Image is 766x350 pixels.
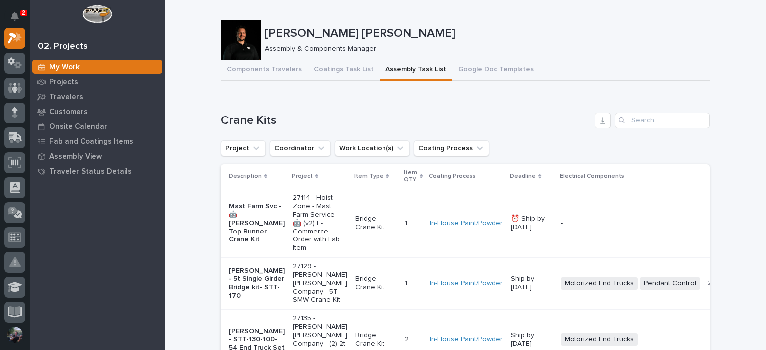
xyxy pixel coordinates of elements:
a: In-House Paint/Powder [430,279,503,288]
p: Item Type [354,171,383,182]
button: users-avatar [4,324,25,345]
a: Fab and Coatings Items [30,134,165,149]
p: Ship by [DATE] [511,331,553,348]
div: 02. Projects [38,41,88,52]
p: Description [229,171,262,182]
p: Assembly View [49,152,102,161]
button: Notifications [4,6,25,27]
p: Mast Farm Svc - 🤖 [PERSON_NAME] Top Runner Crane Kit [229,202,285,244]
p: Bridge Crane Kit [355,215,397,232]
p: 27114 - Hoist Zone - Mast Farm Service - 🤖 (v2) E-Commerce Order with Fab Item [293,194,347,252]
a: Projects [30,74,165,89]
span: Motorized End Trucks [561,333,638,346]
p: Bridge Crane Kit [355,275,397,292]
button: Coating Process [414,140,489,156]
a: Travelers [30,89,165,104]
p: Deadline [510,171,536,182]
p: 2 [22,9,25,16]
p: 1 [405,277,409,288]
p: Fab and Coatings Items [49,137,133,146]
a: Onsite Calendar [30,119,165,134]
p: Projects [49,78,78,87]
button: Work Location(s) [335,140,410,156]
p: Traveler Status Details [49,167,132,176]
p: Bridge Crane Kit [355,331,397,348]
button: Coatings Task List [308,60,380,81]
p: Onsite Calendar [49,122,107,131]
p: Travelers [49,93,83,102]
p: Item QTY [404,167,417,186]
a: Traveler Status Details [30,164,165,179]
p: [PERSON_NAME] - 5t Single Girder Bridge kit- STT-170 [229,267,285,300]
p: Project [292,171,313,182]
img: Workspace Logo [82,5,112,23]
p: 2 [405,333,411,344]
p: 1 [405,217,409,228]
a: My Work [30,59,165,74]
p: Assembly & Components Manager [265,45,702,53]
button: Assembly Task List [380,60,452,81]
p: My Work [49,63,80,72]
div: Notifications2 [12,12,25,28]
a: Assembly View [30,149,165,164]
p: Electrical Components [560,171,624,182]
p: Customers [49,108,88,117]
a: Customers [30,104,165,119]
span: + 2 [704,280,711,286]
button: Components Travelers [221,60,308,81]
span: Motorized End Trucks [561,277,638,290]
input: Search [615,113,710,128]
p: 27129 - [PERSON_NAME] [PERSON_NAME] Company - 5T SMW Crane Kit [293,262,347,304]
p: [PERSON_NAME] [PERSON_NAME] [265,26,706,41]
button: Project [221,140,266,156]
p: Coating Process [429,171,476,182]
button: Google Doc Templates [452,60,540,81]
h1: Crane Kits [221,114,591,128]
p: ⏰ Ship by [DATE] [511,215,553,232]
p: - [561,219,735,228]
p: Ship by [DATE] [511,275,553,292]
button: Coordinator [270,140,331,156]
span: Pendant Control [640,277,700,290]
a: In-House Paint/Powder [430,219,503,228]
a: In-House Paint/Powder [430,335,503,344]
